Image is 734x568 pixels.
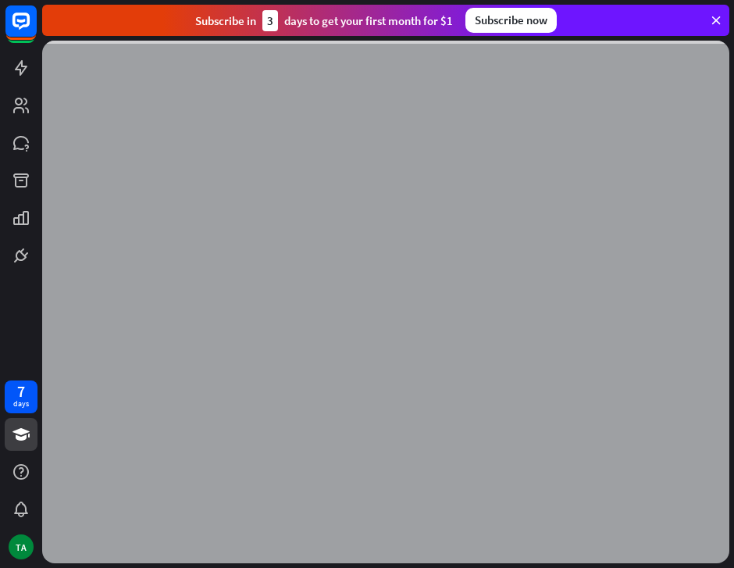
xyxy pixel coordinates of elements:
div: Subscribe in days to get your first month for $1 [195,10,453,31]
div: Subscribe now [465,8,557,33]
div: 7 [17,384,25,398]
div: days [13,398,29,409]
div: 3 [262,10,278,31]
a: 7 days [5,380,37,413]
div: TA [9,534,34,559]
